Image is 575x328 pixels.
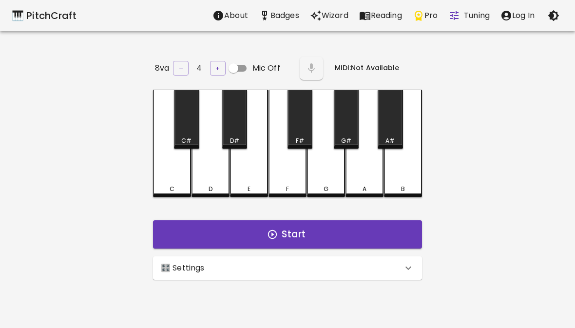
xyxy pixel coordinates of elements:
[296,136,304,145] div: F#
[252,62,280,74] span: Mic Off
[196,61,202,75] h6: 4
[371,10,402,21] p: Reading
[305,6,354,25] button: Wizard
[324,185,328,193] div: G
[210,61,226,76] button: +
[424,10,438,21] p: Pro
[161,262,205,274] p: 🎛️ Settings
[12,8,77,23] a: 🎹 PitchCraft
[407,6,443,25] button: Pro
[173,61,189,76] button: –
[286,185,289,193] div: F
[170,185,174,193] div: C
[248,185,250,193] div: E
[443,6,495,25] button: Tuning Quiz
[209,185,212,193] div: D
[207,6,253,25] button: About
[335,63,400,74] h6: MIDI: Not Available
[464,10,490,21] p: Tuning
[341,136,351,145] div: G#
[401,185,405,193] div: B
[253,6,305,25] button: Stats
[181,136,192,145] div: C#
[153,220,422,249] button: Start
[512,10,535,21] p: Log In
[230,136,239,145] div: D#
[153,256,422,280] div: 🎛️ Settings
[363,185,366,193] div: A
[354,6,407,25] button: Reading
[270,10,299,21] p: Badges
[155,61,169,75] h6: 8va
[495,6,540,25] button: account of current user
[385,136,395,145] div: A#
[224,10,248,21] p: About
[322,10,348,21] p: Wizard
